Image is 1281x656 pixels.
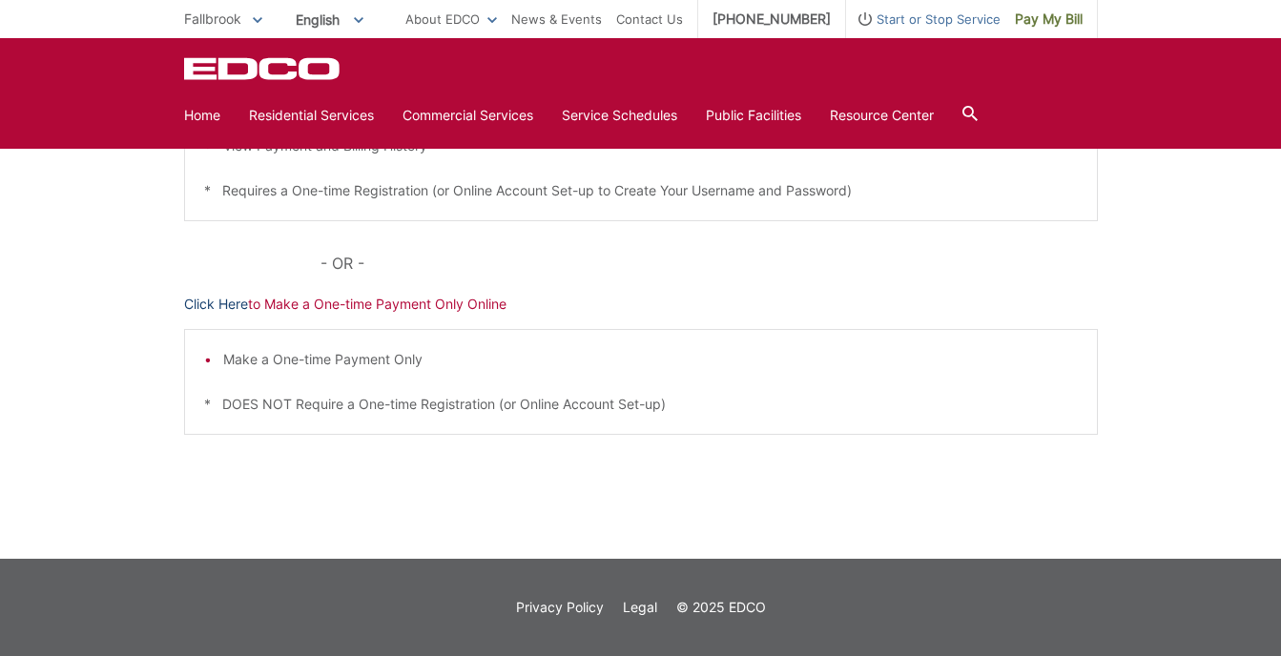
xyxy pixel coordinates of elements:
[184,57,342,80] a: EDCD logo. Return to the homepage.
[249,105,374,126] a: Residential Services
[223,349,1078,370] li: Make a One-time Payment Only
[405,9,497,30] a: About EDCO
[204,394,1078,415] p: * DOES NOT Require a One-time Registration (or Online Account Set-up)
[623,597,657,618] a: Legal
[403,105,533,126] a: Commercial Services
[1015,9,1083,30] span: Pay My Bill
[516,597,604,618] a: Privacy Policy
[830,105,934,126] a: Resource Center
[562,105,677,126] a: Service Schedules
[184,105,220,126] a: Home
[616,9,683,30] a: Contact Us
[281,4,378,35] span: English
[511,9,602,30] a: News & Events
[184,10,241,27] span: Fallbrook
[320,250,1097,277] p: - OR -
[676,597,766,618] p: © 2025 EDCO
[204,180,1078,201] p: * Requires a One-time Registration (or Online Account Set-up to Create Your Username and Password)
[184,294,248,315] a: Click Here
[706,105,801,126] a: Public Facilities
[184,294,1098,315] p: to Make a One-time Payment Only Online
